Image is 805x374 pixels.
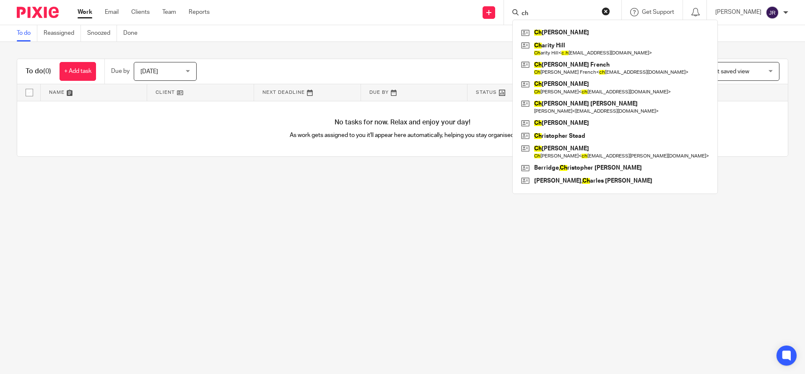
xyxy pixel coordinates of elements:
a: Done [123,25,144,41]
span: (0) [43,68,51,75]
a: Email [105,8,119,16]
img: Pixie [17,7,59,18]
a: Clients [131,8,150,16]
a: Reassigned [44,25,81,41]
button: Clear [602,7,610,15]
a: Reports [189,8,210,16]
span: Select saved view [702,69,749,75]
p: Due by [111,67,130,75]
a: To do [17,25,37,41]
span: Get Support [642,9,674,15]
h1: To do [26,67,51,76]
a: + Add task [60,62,96,81]
a: Team [162,8,176,16]
input: Search [521,10,596,18]
p: [PERSON_NAME] [715,8,761,16]
h4: No tasks for now. Relax and enjoy your day! [17,118,788,127]
p: As work gets assigned to you it'll appear here automatically, helping you stay organised. [210,131,595,139]
a: Snoozed [87,25,117,41]
a: Work [78,8,92,16]
img: svg%3E [766,6,779,19]
span: [DATE] [140,69,158,75]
